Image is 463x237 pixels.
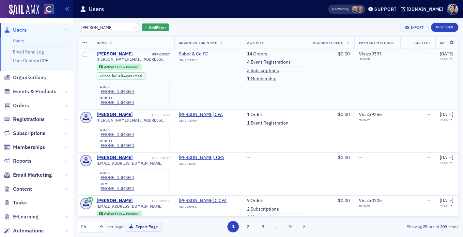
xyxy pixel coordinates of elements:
time: 7:00 AM [440,160,453,165]
span: — [427,111,431,117]
span: E-Learning [13,213,39,220]
a: New User [431,23,458,32]
a: 1 Order [247,112,263,118]
span: Subscriptions [13,130,45,137]
span: 9 / 2027 [359,118,396,122]
a: [PERSON_NAME] [97,198,133,204]
a: 1 Membership [247,76,277,82]
div: 25 [81,223,95,230]
a: Organizations [4,74,46,81]
span: [EMAIL_ADDRESS][DOMAIN_NAME] [97,161,162,166]
time: 7:00 AM [440,56,453,61]
a: Users [13,38,24,44]
div: Also [332,7,338,11]
a: [PERSON_NAME] [97,155,133,161]
div: USR-13766 [134,113,170,117]
span: Scott E Bell CPA [179,112,238,118]
input: Search… [78,23,140,32]
button: × [133,24,139,30]
a: Subscriptions [4,130,45,137]
span: $0.00 [338,198,350,203]
button: 9 [285,221,296,232]
a: SailAMX [9,5,39,15]
span: [DATE] [112,73,122,78]
time: 7:00 AM [440,203,453,208]
a: Email Send Log [13,49,44,55]
strong: 25 [422,224,429,230]
div: work [100,128,134,132]
div: ORG-13323 [179,58,238,65]
img: SailAMX [44,4,54,14]
span: Active [104,65,115,69]
button: AddFilter [142,23,169,32]
span: [DATE] [440,198,453,203]
span: Reports [13,157,32,165]
a: [PHONE_NUMBER] [100,100,134,105]
span: Tasks [13,199,27,206]
label: per page [107,224,123,230]
a: Users [4,26,27,34]
span: [DATE] [440,155,453,160]
a: [PERSON_NAME], CPA [179,155,238,161]
div: USR-28975 [134,199,170,203]
a: Content [4,185,32,193]
a: User Custom CPE [13,58,48,64]
span: Registrations [13,116,45,123]
a: Memberships [4,144,45,151]
div: ORG-13759 [179,119,238,125]
div: Export [410,26,424,29]
span: Profile [447,4,458,15]
span: Active [104,211,115,216]
div: Support [374,6,397,12]
span: $0.00 [338,51,350,57]
button: 3 [257,221,269,232]
div: Showing out of items [336,224,458,230]
a: Registrations [4,116,45,123]
span: — [359,155,363,160]
span: Activity [247,40,264,45]
span: [PERSON_NAME][EMAIL_ADDRESS][DOMAIN_NAME] [97,57,170,62]
a: Active Fellow Member [99,212,139,216]
span: Users [13,26,27,34]
a: Sober & Co PC [179,51,238,57]
div: Active: Active: Fellow Member [97,211,142,217]
div: work [100,171,134,175]
a: [PHONE_NUMBER] [100,175,134,180]
span: Organizations [13,74,46,81]
span: Content [13,185,32,193]
span: Viewing [332,7,348,11]
a: Active Fellow Member [99,65,139,69]
a: Reports [4,157,32,165]
span: Email Marketing [13,171,52,179]
span: Add Filter [149,24,166,30]
a: [PHONE_NUMBER] [100,143,134,148]
a: 2 Subscriptions [247,206,279,212]
span: Visa : x9393 [359,51,382,57]
span: $0.00 [338,155,350,160]
a: [PERSON_NAME] [97,112,133,118]
span: Lindsay Moore [356,6,363,13]
span: Organization Name [179,40,217,45]
span: Automations [13,227,44,234]
button: Export Page [126,222,162,232]
a: [PHONE_NUMBER] [100,132,134,137]
a: Tasks [4,199,27,206]
div: [PHONE_NUMBER] [100,89,134,94]
span: 3 / 2028 [359,57,396,61]
div: [PHONE_NUMBER] [100,186,134,191]
div: [PERSON_NAME] [97,51,133,57]
a: Email Marketing [4,171,52,179]
a: E-Learning [4,213,39,220]
a: 1 Membership [247,215,277,220]
time: 7:00 AM [440,117,453,122]
span: Fellow Member [115,65,139,69]
h1: Users [89,5,104,13]
div: ORG-18201 [179,162,238,168]
span: 8 / 2029 [359,204,396,208]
